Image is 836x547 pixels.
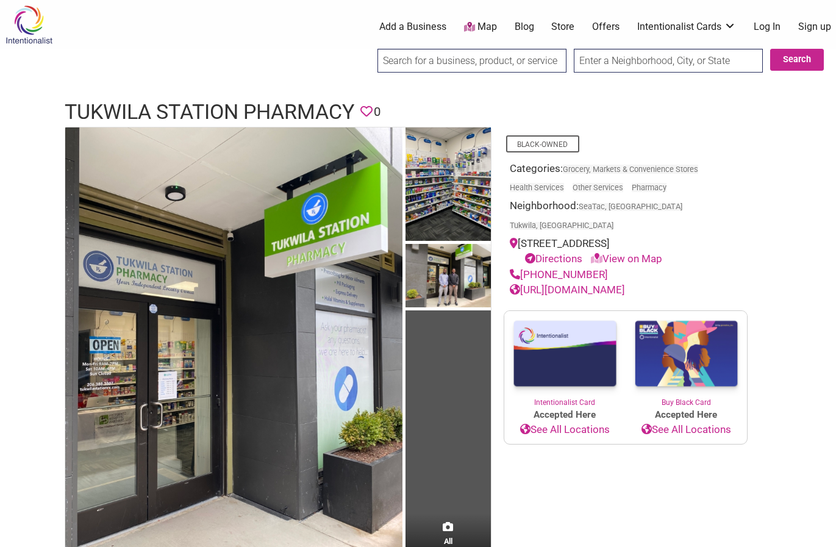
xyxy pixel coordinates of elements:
div: Categories: [510,161,741,199]
span: Accepted Here [626,408,747,422]
a: View on Map [591,252,662,265]
a: Sign up [798,20,831,34]
a: Intentionalist Cards [637,20,736,34]
span: Accepted Here [504,408,626,422]
a: Offers [592,20,620,34]
a: See All Locations [504,422,626,438]
a: Pharmacy [632,183,666,192]
div: Neighborhood: [510,198,741,236]
a: Black-Owned [517,140,568,149]
a: Log In [754,20,781,34]
span: 0 [374,102,380,121]
a: Other Services [573,183,623,192]
a: See All Locations [626,422,747,438]
h1: Tukwila Station Pharmacy [65,98,354,127]
a: Health Services [510,183,564,192]
a: Blog [515,20,534,34]
a: Intentionalist Card [504,311,626,408]
a: Buy Black Card [626,311,747,409]
a: Map [464,20,497,34]
button: Search [770,49,824,71]
input: Enter a Neighborhood, City, or State [574,49,763,73]
a: Directions [525,252,582,265]
span: SeaTac, [GEOGRAPHIC_DATA] [579,203,682,211]
a: Grocery, Markets & Convenience Stores [563,165,698,174]
span: Tukwila, [GEOGRAPHIC_DATA] [510,222,613,230]
img: Intentionalist Card [504,311,626,397]
input: Search for a business, product, or service [377,49,566,73]
a: [URL][DOMAIN_NAME] [510,284,625,296]
a: [PHONE_NUMBER] [510,268,608,281]
img: Buy Black Card [626,311,747,398]
a: Store [551,20,574,34]
a: Add a Business [379,20,446,34]
img: tukwila station pharmacy shelves [405,127,491,244]
div: [STREET_ADDRESS] [510,236,741,267]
